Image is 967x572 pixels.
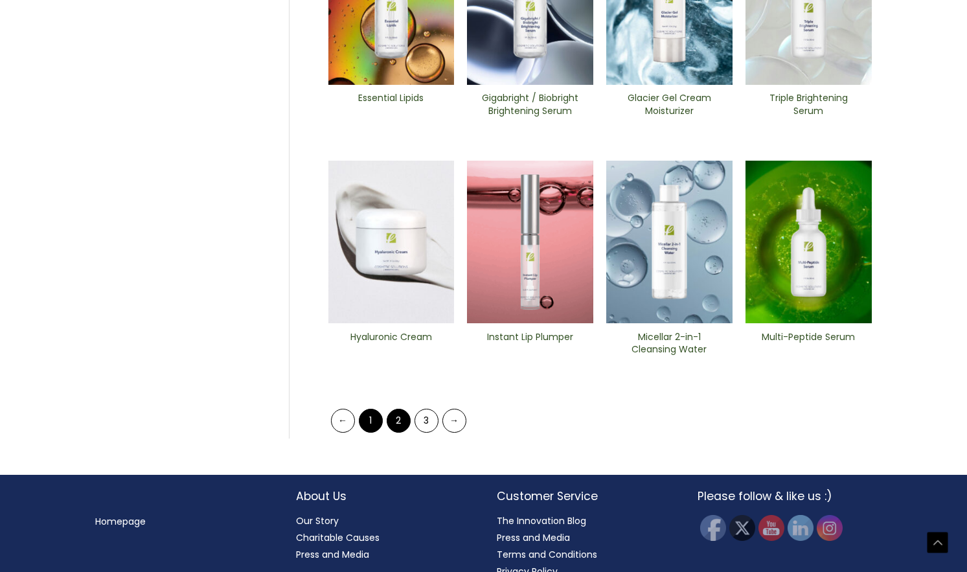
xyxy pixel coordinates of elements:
[757,92,861,117] h2: Triple ​Brightening Serum
[387,409,411,433] span: Page 2
[296,531,380,544] a: Charitable Causes
[296,512,471,563] nav: About Us
[617,92,722,121] a: Glacier Gel Cream Moisturizer
[617,331,722,360] a: Micellar 2-in-1 Cleansing Water
[478,92,582,121] a: Gigabright / Biobright Brightening Serum​
[729,515,755,541] img: Twitter
[606,161,733,324] img: Micellar 2-in-1 Cleansing Water
[698,488,872,505] h2: Please follow & like us :)
[328,408,872,439] nav: Product Pagination
[95,515,146,528] a: Homepage
[478,92,582,117] h2: Gigabright / Biobright Brightening Serum​
[478,331,582,356] h2: Instant Lip Plumper
[497,514,586,527] a: The Innovation Blog
[339,92,443,121] a: Essential Lipids
[497,548,597,561] a: Terms and Conditions
[339,331,443,356] h2: Hyaluronic Cream
[497,488,672,505] h2: Customer Service
[497,531,570,544] a: Press and Media
[757,331,861,356] h2: Multi-Peptide Serum
[415,409,438,433] a: Page 3
[467,161,593,324] img: Instant Lip Plumper
[617,331,722,356] h2: Micellar 2-in-1 Cleansing Water
[617,92,722,117] h2: Glacier Gel Cream Moisturizer
[700,515,726,541] img: Facebook
[339,331,443,360] a: Hyaluronic Cream
[757,331,861,360] a: Multi-Peptide Serum
[757,92,861,121] a: Triple ​Brightening Serum
[328,161,455,324] img: Hyaluronic Cream
[331,409,355,433] a: ←
[442,409,466,433] a: →
[359,409,383,433] a: Page 1
[339,92,443,117] h2: Essential Lipids
[478,331,582,360] a: Instant Lip Plumper
[745,161,872,324] img: Multi-Peptide ​Serum
[95,513,270,530] nav: Menu
[296,548,369,561] a: Press and Media
[296,488,471,505] h2: About Us
[296,514,339,527] a: Our Story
